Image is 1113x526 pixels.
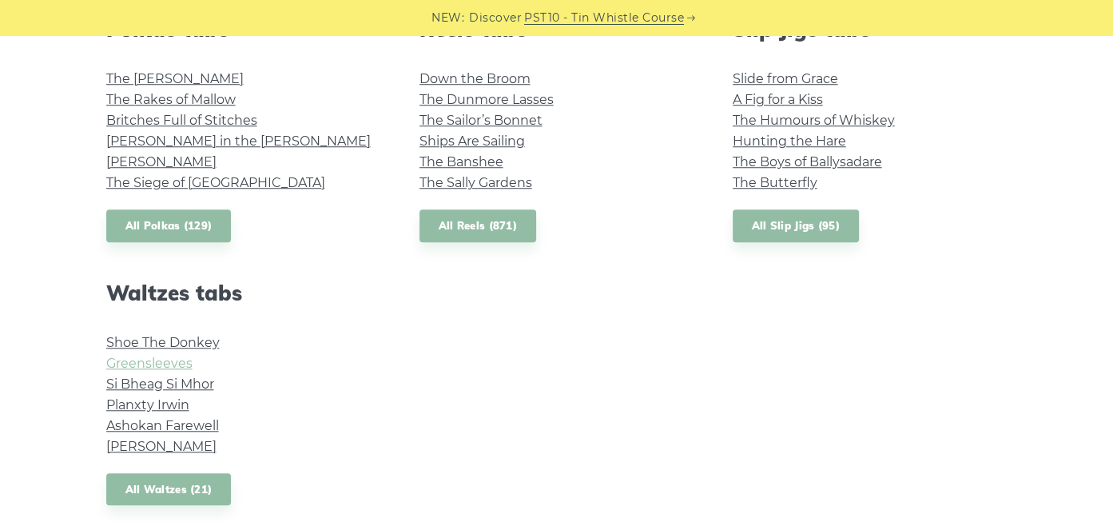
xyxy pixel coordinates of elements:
a: All Slip Jigs (95) [733,209,859,242]
a: The Sally Gardens [419,175,532,190]
a: [PERSON_NAME] in the [PERSON_NAME] [106,133,371,149]
a: The Banshee [419,154,503,169]
a: The Sailor’s Bonnet [419,113,543,128]
a: A Fig for a Kiss [733,92,823,107]
a: Shoe The Donkey [106,335,220,350]
span: Discover [469,9,522,27]
span: NEW: [431,9,464,27]
a: Hunting the Hare [733,133,846,149]
h2: Slip Jigs tabs [733,17,1008,42]
h2: Waltzes tabs [106,281,381,305]
a: The Rakes of Mallow [106,92,236,107]
a: The Boys of Ballysadare [733,154,882,169]
h2: Polkas tabs [106,17,381,42]
a: Slide from Grace [733,71,838,86]
a: All Waltzes (21) [106,473,232,506]
a: The Dunmore Lasses [419,92,554,107]
a: The Butterfly [733,175,817,190]
a: The Siege of [GEOGRAPHIC_DATA] [106,175,325,190]
a: The Humours of Whiskey [733,113,895,128]
a: The [PERSON_NAME] [106,71,244,86]
a: [PERSON_NAME] [106,439,217,454]
a: Down the Broom [419,71,531,86]
a: Ashokan Farewell [106,418,219,433]
a: All Polkas (129) [106,209,232,242]
a: Greensleeves [106,356,193,371]
a: Ships Are Sailing [419,133,525,149]
a: Britches Full of Stitches [106,113,257,128]
a: PST10 - Tin Whistle Course [524,9,684,27]
a: Planxty Irwin [106,397,189,412]
a: Si­ Bheag Si­ Mhor [106,377,214,392]
h2: Reels tabs [419,17,694,42]
a: All Reels (871) [419,209,537,242]
a: [PERSON_NAME] [106,154,217,169]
